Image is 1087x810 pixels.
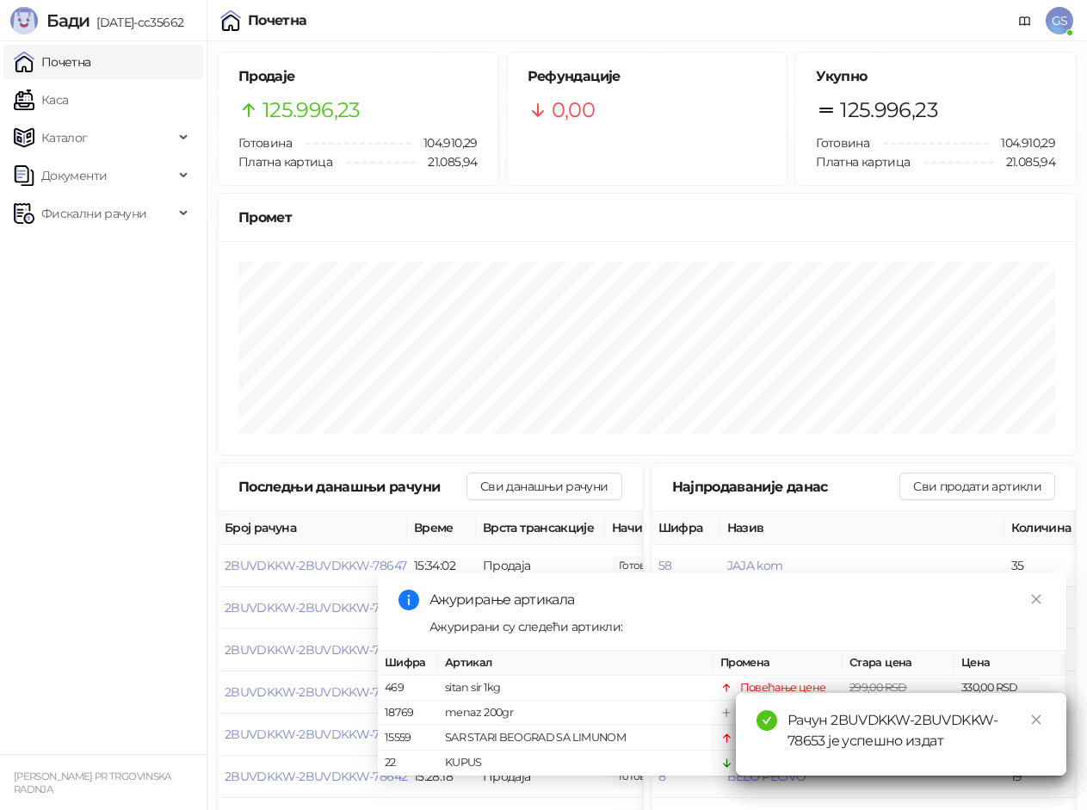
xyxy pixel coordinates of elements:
th: Врста трансакције [476,511,605,545]
span: Платна картица [816,154,910,170]
button: Сви данашњи рачуни [466,473,621,500]
a: Close [1027,710,1046,729]
td: 35 [1004,545,1082,587]
td: 22 [378,751,438,776]
h5: Укупно [816,66,1055,87]
button: 2BUVDKKW-2BUVDKKW-78646 [225,600,408,615]
img: Logo [10,7,38,34]
small: [PERSON_NAME] PR TRGOVINSKA RADNJA [14,770,171,795]
td: 15:34:02 [407,545,476,587]
button: 2BUVDKKW-2BUVDKKW-78647 [225,558,406,573]
td: 18769 [378,702,438,727]
div: Последњи данашњи рачуни [238,476,466,498]
span: Документи [41,158,107,193]
span: 21.085,94 [994,152,1055,171]
td: SAR STARI BEOGRAD SA LIMUNOM [438,727,713,751]
div: Повећање цене [740,680,826,697]
button: 2BUVDKKW-2BUVDKKW-78642 [225,769,407,784]
th: Артикал [438,651,713,676]
div: Ажурирани су следећи артикли: [429,617,1046,636]
th: Количина [1004,511,1082,545]
td: menaz 200gr [438,702,713,727]
th: Назив [720,511,1004,545]
td: 330,00 RSD [954,677,1066,702]
a: Документација [1011,7,1039,34]
td: Продаја [476,545,605,587]
span: 125.996,23 [840,94,938,127]
span: 299,00 RSD [849,682,907,695]
span: 0,00 [552,94,595,127]
td: 469 [378,677,438,702]
span: close [1030,593,1042,605]
span: 21.085,94 [416,152,477,171]
span: 248,50 [612,556,670,575]
th: Број рачуна [218,511,407,545]
button: 2BUVDKKW-2BUVDKKW-78644 [225,684,408,700]
span: Платна картица [238,154,332,170]
th: Шифра [378,651,438,676]
h5: Продаје [238,66,478,87]
button: 2BUVDKKW-2BUVDKKW-78643 [225,727,407,742]
span: 104.910,29 [411,133,478,152]
button: Сви продати артикли [899,473,1055,500]
th: Цена [954,651,1066,676]
button: 58 [658,558,672,573]
a: Каса [14,83,68,117]
td: sitan sir 1kg [438,677,713,702]
a: Close [1027,590,1046,609]
span: close [1030,714,1042,726]
div: Рачун 2BUVDKKW-2BUVDKKW-78653 је успешно издат [787,710,1046,751]
span: Готовина [238,135,292,151]
td: KUPUS [438,751,713,776]
th: Шифра [652,511,720,545]
h5: Рефундације [528,66,767,87]
button: JAJA kom [727,558,783,573]
span: 125.996,23 [262,94,361,127]
span: GS [1046,7,1073,34]
span: [DATE]-cc35662 [90,15,183,30]
button: 2BUVDKKW-2BUVDKKW-78645 [225,642,407,658]
th: Време [407,511,476,545]
div: Почетна [248,14,307,28]
span: Каталог [41,121,88,155]
span: info-circle [398,590,419,610]
span: check-circle [757,710,777,731]
div: Најпродаваније данас [672,476,900,498]
td: 15559 [378,727,438,751]
th: Промена [713,651,843,676]
span: Фискални рачуни [41,196,146,231]
span: 104.910,29 [989,133,1055,152]
div: Промет [238,207,1055,228]
th: Начини плаћања [605,511,777,545]
span: Готовина [816,135,869,151]
span: Бади [46,10,90,31]
a: Почетна [14,45,91,79]
div: Ажурирање артикала [429,590,1046,610]
th: Стара цена [843,651,954,676]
